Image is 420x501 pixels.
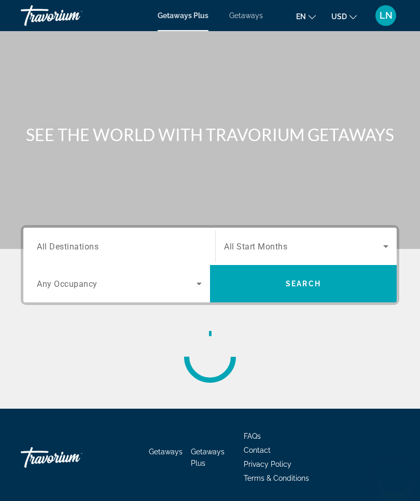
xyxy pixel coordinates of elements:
a: Travorium [21,442,124,473]
button: Change currency [331,9,357,24]
span: USD [331,12,347,21]
span: en [296,12,306,21]
span: Any Occupancy [37,279,97,289]
span: LN [380,10,393,21]
a: Terms & Conditions [244,474,309,482]
a: Travorium [21,2,124,29]
span: Search [286,280,321,288]
button: User Menu [372,5,399,26]
a: Getaways Plus [158,11,208,20]
span: All Destinations [37,241,99,251]
a: Getaways Plus [191,448,225,467]
div: Search widget [23,228,397,302]
a: Getaways [229,11,263,20]
h1: SEE THE WORLD WITH TRAVORIUM GETAWAYS [21,124,399,145]
a: FAQs [244,432,261,440]
a: Getaways [149,448,183,456]
a: Contact [244,446,271,454]
span: All Start Months [224,242,287,252]
a: Privacy Policy [244,460,291,468]
button: Search [210,265,397,302]
iframe: Button to launch messaging window, conversation in progress [379,460,412,493]
button: Change language [296,9,316,24]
